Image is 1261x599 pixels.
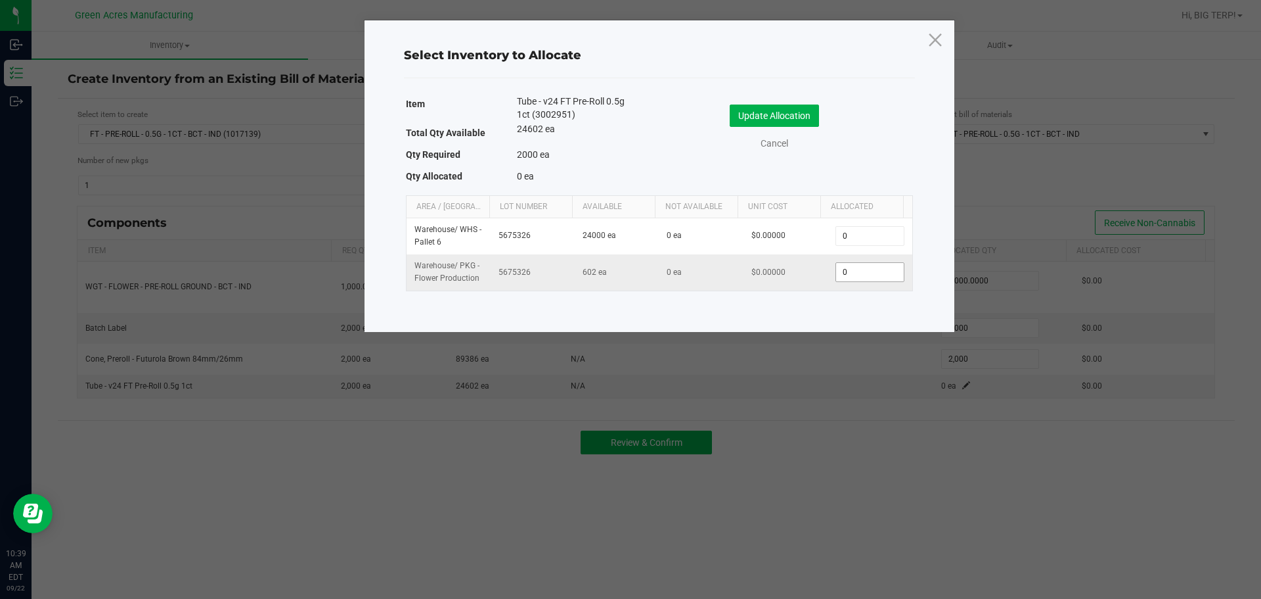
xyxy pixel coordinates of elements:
span: 24602 ea [517,124,555,134]
span: Warehouse / PKG - Flower Production [414,261,479,283]
span: 0 ea [667,268,682,277]
span: Tube - v24 FT Pre-Roll 0.5g 1ct (3002951) [517,95,639,121]
button: Update Allocation [730,105,819,127]
span: 602 ea [583,268,607,277]
a: Cancel [748,137,801,151]
span: 0 ea [517,171,534,181]
label: Total Qty Available [406,124,485,142]
label: Qty Allocated [406,167,462,185]
td: 5675326 [491,218,575,254]
label: Qty Required [406,145,460,164]
iframe: Resource center [13,494,53,533]
th: Area / [GEOGRAPHIC_DATA] [407,196,489,218]
label: Item [406,95,425,113]
td: 5675326 [491,254,575,290]
span: $0.00000 [751,268,785,277]
th: Lot Number [489,196,572,218]
th: Unit Cost [738,196,820,218]
span: 0 ea [667,231,682,240]
th: Allocated [820,196,903,218]
span: Warehouse / WHS - Pallet 6 [414,225,481,247]
span: 24000 ea [583,231,616,240]
th: Not Available [655,196,738,218]
span: $0.00000 [751,231,785,240]
th: Available [572,196,655,218]
span: 2000 ea [517,149,550,160]
span: Select Inventory to Allocate [404,48,581,62]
